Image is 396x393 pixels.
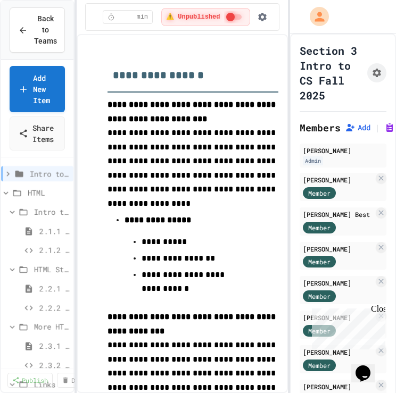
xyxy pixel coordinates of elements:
span: ⚠️ Unpublished [166,13,220,21]
span: Intro to HTML [34,206,69,218]
div: [PERSON_NAME] [303,313,374,322]
span: HTML Structure [34,264,69,275]
div: ⚠️ Students cannot see this content! Click the toggle to publish it and make it visible to your c... [161,8,251,26]
div: [PERSON_NAME] [303,244,374,254]
iframe: chat widget [351,350,385,382]
span: HTML [28,187,69,198]
div: Admin [303,156,323,165]
span: | [375,121,380,134]
span: Member [308,257,331,266]
h2: Members [300,120,341,135]
span: min [136,13,148,21]
span: 2.2.1 HTML Structure [39,283,69,294]
a: Publish [7,373,53,388]
span: Member [308,223,331,232]
span: 2.2.2 Movie Title [39,302,69,313]
div: Chat with us now!Close [4,4,73,68]
div: [PERSON_NAME] [303,278,374,288]
a: Add New Item [10,66,65,112]
span: 2.1.1 Intro to HTML [39,225,69,237]
h1: Section 3 Intro to CS Fall 2025 [300,43,363,103]
div: [PERSON_NAME] [303,146,383,155]
div: [PERSON_NAME] Best [303,210,374,219]
div: [PERSON_NAME] [303,347,374,357]
a: Delete [57,373,98,388]
button: Assignment Settings [367,63,386,82]
button: Add [345,122,370,133]
iframe: chat widget [308,304,385,349]
span: 2.3.1 More HTML Tags [39,340,69,352]
span: Back to Teams [34,13,57,47]
div: [PERSON_NAME] [303,175,374,185]
span: Intro to the Web [30,168,69,179]
span: More HTML Tags [34,321,69,332]
span: Member [308,361,331,370]
span: Member [308,188,331,198]
div: [PERSON_NAME] [303,382,374,391]
span: 2.1.2 First Webpage [39,245,69,256]
span: Member [308,291,331,301]
span: 2.3.2 Restaurant Menu [39,359,69,371]
a: Share Items [10,116,65,150]
div: My Account [299,4,332,29]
